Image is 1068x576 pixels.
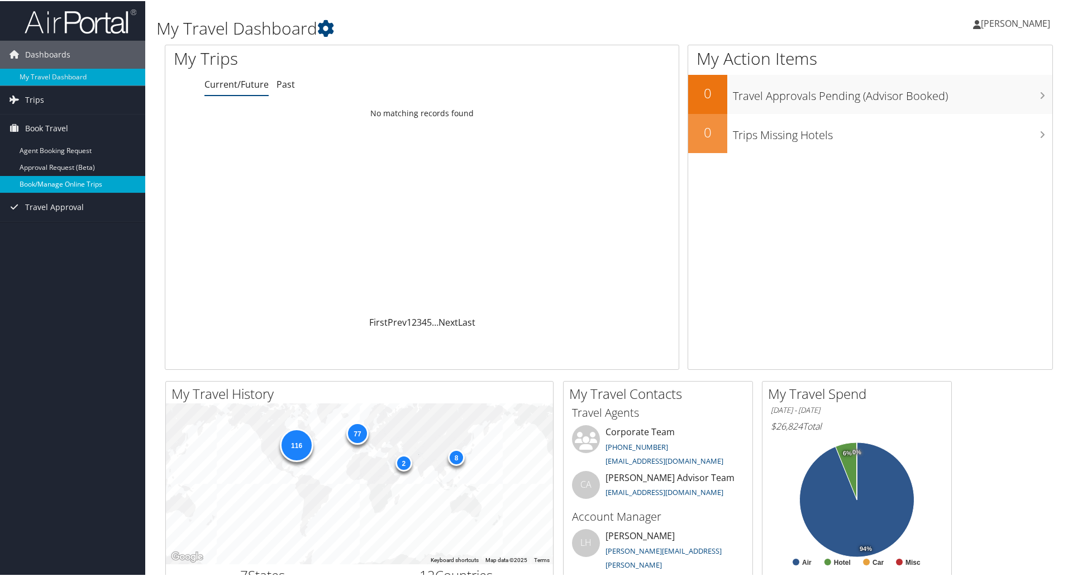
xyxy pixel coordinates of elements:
li: [PERSON_NAME] [566,528,750,574]
a: Terms (opens in new tab) [534,556,550,562]
a: [PHONE_NUMBER] [605,441,668,451]
text: Air [802,558,812,565]
a: 2 [412,315,417,327]
span: Dashboards [25,40,70,68]
tspan: 6% [843,449,852,456]
a: [PERSON_NAME][EMAIL_ADDRESS][PERSON_NAME] [605,545,722,569]
span: … [432,315,438,327]
div: 8 [448,448,465,465]
button: Keyboard shortcuts [431,555,479,563]
text: Car [872,558,884,565]
div: 2 [395,454,412,470]
a: 4 [422,315,427,327]
li: Corporate Team [566,424,750,470]
span: $26,824 [771,419,803,431]
td: No matching records found [165,102,679,122]
h1: My Trips [174,46,456,69]
a: [EMAIL_ADDRESS][DOMAIN_NAME] [605,486,723,496]
h2: My Travel History [171,383,553,402]
a: [PERSON_NAME] [973,6,1061,39]
tspan: 0% [852,448,861,455]
a: First [369,315,388,327]
li: [PERSON_NAME] Advisor Team [566,470,750,506]
h3: Travel Agents [572,404,744,420]
h1: My Travel Dashboard [156,16,760,39]
a: 0Travel Approvals Pending (Advisor Booked) [688,74,1052,113]
h2: My Travel Contacts [569,383,752,402]
span: Map data ©2025 [485,556,527,562]
span: Travel Approval [25,192,84,220]
a: Past [276,77,295,89]
div: CA [572,470,600,498]
a: 5 [427,315,432,327]
h3: Trips Missing Hotels [733,121,1052,142]
h3: Account Manager [572,508,744,523]
img: airportal-logo.png [25,7,136,34]
span: Book Travel [25,113,68,141]
a: Current/Future [204,77,269,89]
a: 3 [417,315,422,327]
a: Next [438,315,458,327]
h3: Travel Approvals Pending (Advisor Booked) [733,82,1052,103]
a: Last [458,315,475,327]
h6: Total [771,419,943,431]
span: [PERSON_NAME] [981,16,1050,28]
img: Google [169,549,206,563]
tspan: 94% [860,545,872,551]
h2: My Travel Spend [768,383,951,402]
h2: 0 [688,83,727,102]
div: LH [572,528,600,556]
a: 0Trips Missing Hotels [688,113,1052,152]
text: Hotel [834,558,851,565]
a: 1 [407,315,412,327]
div: 77 [346,421,368,444]
text: Misc [905,558,921,565]
a: [EMAIL_ADDRESS][DOMAIN_NAME] [605,455,723,465]
h2: 0 [688,122,727,141]
a: Open this area in Google Maps (opens a new window) [169,549,206,563]
h1: My Action Items [688,46,1052,69]
a: Prev [388,315,407,327]
span: Trips [25,85,44,113]
h6: [DATE] - [DATE] [771,404,943,415]
div: 116 [280,427,313,461]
